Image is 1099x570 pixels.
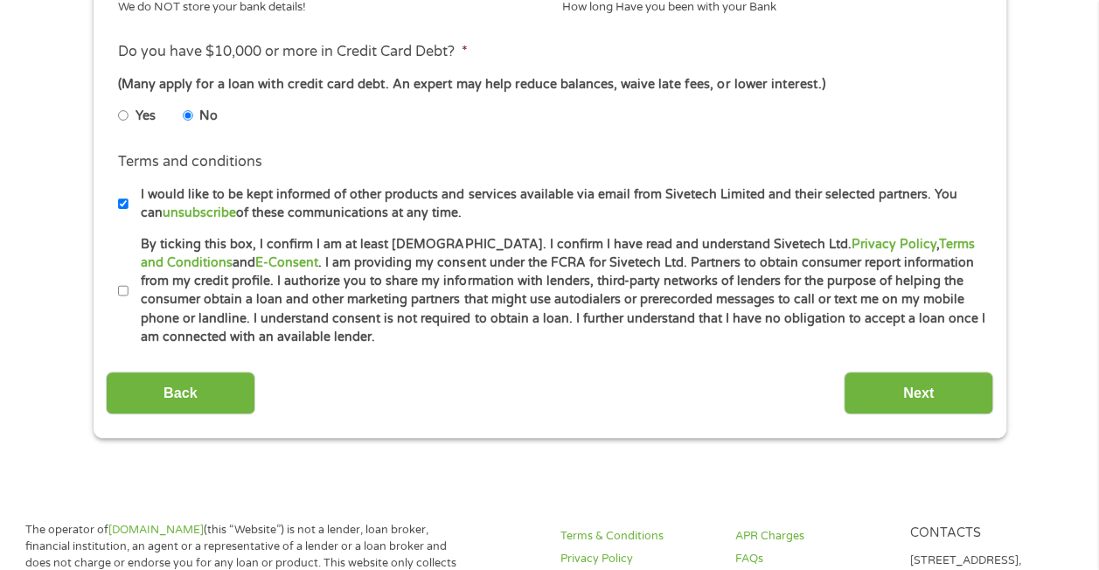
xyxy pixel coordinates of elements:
[163,205,236,220] a: unsubscribe
[255,255,318,270] a: E-Consent
[851,237,936,252] a: Privacy Policy
[106,372,255,414] input: Back
[909,525,1063,542] h4: Contacts
[129,235,986,347] label: By ticking this box, I confirm I am at least [DEMOGRAPHIC_DATA]. I confirm I have read and unders...
[118,153,262,171] label: Terms and conditions
[735,528,889,545] a: APR Charges
[129,185,986,223] label: I would like to be kept informed of other products and services available via email from Sivetech...
[735,551,889,567] a: FAQs
[844,372,993,414] input: Next
[118,75,980,94] div: (Many apply for a loan with credit card debt. An expert may help reduce balances, waive late fees...
[560,551,714,567] a: Privacy Policy
[136,107,156,126] label: Yes
[560,528,714,545] a: Terms & Conditions
[108,523,204,537] a: [DOMAIN_NAME]
[118,43,467,61] label: Do you have $10,000 or more in Credit Card Debt?
[199,107,218,126] label: No
[141,237,974,270] a: Terms and Conditions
